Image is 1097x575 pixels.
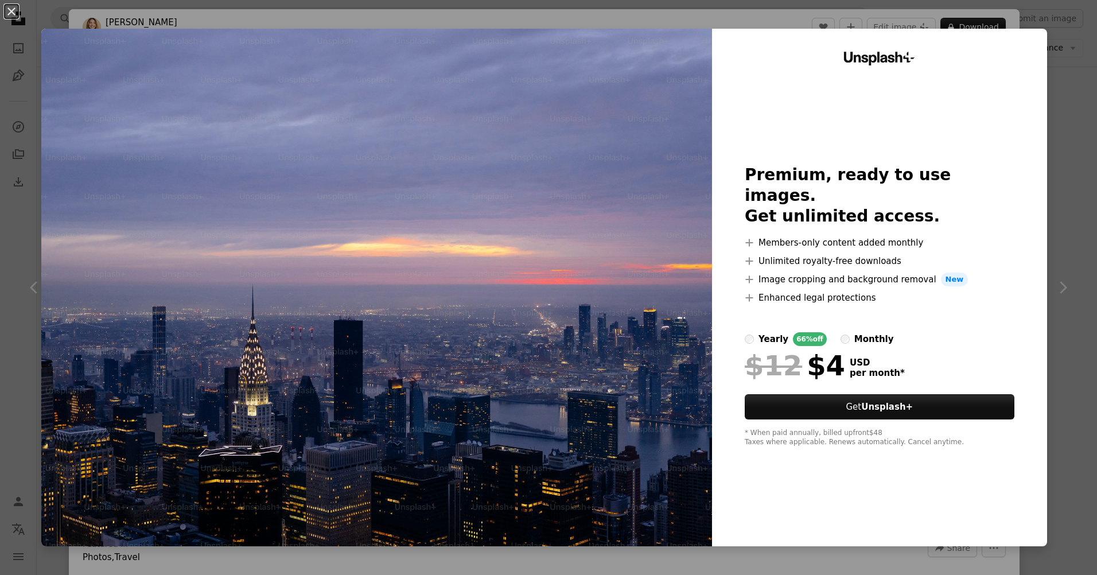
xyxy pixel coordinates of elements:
[745,254,1014,268] li: Unlimited royalty-free downloads
[745,236,1014,250] li: Members-only content added monthly
[850,368,905,378] span: per month *
[745,351,802,380] span: $12
[745,351,845,380] div: $4
[861,402,913,412] strong: Unsplash+
[758,332,788,346] div: yearly
[854,332,894,346] div: monthly
[941,273,968,286] span: New
[841,335,850,344] input: monthly
[850,358,905,368] span: USD
[745,394,1014,419] button: GetUnsplash+
[745,429,1014,447] div: * When paid annually, billed upfront $48 Taxes where applicable. Renews automatically. Cancel any...
[745,273,1014,286] li: Image cropping and background removal
[793,332,827,346] div: 66% off
[745,335,754,344] input: yearly66%off
[745,291,1014,305] li: Enhanced legal protections
[745,165,1014,227] h2: Premium, ready to use images. Get unlimited access.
